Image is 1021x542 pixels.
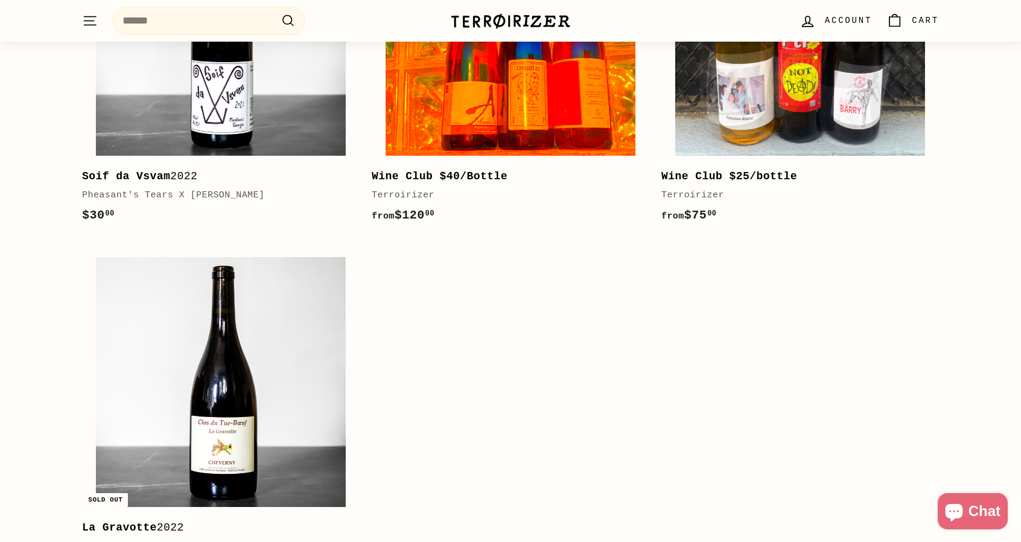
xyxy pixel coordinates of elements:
[825,14,872,27] span: Account
[661,170,797,182] b: Wine Club $25/bottle
[82,519,348,537] div: 2022
[372,188,637,203] div: Terroirizer
[792,3,879,39] a: Account
[661,208,716,222] span: $75
[82,188,348,203] div: Pheasant's Tears X [PERSON_NAME]
[83,493,127,507] div: Sold out
[934,493,1011,532] inbox-online-store-chat: Shopify online store chat
[105,209,114,218] sup: 00
[912,14,939,27] span: Cart
[661,211,684,222] span: from
[82,170,170,182] b: Soif da Vsvam
[372,211,395,222] span: from
[82,208,115,222] span: $30
[372,170,507,182] b: Wine Club $40/Bottle
[372,208,434,222] span: $120
[82,521,157,534] b: La Gravotte
[879,3,946,39] a: Cart
[425,209,434,218] sup: 00
[661,188,927,203] div: Terroirizer
[82,168,348,185] div: 2022
[707,209,716,218] sup: 00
